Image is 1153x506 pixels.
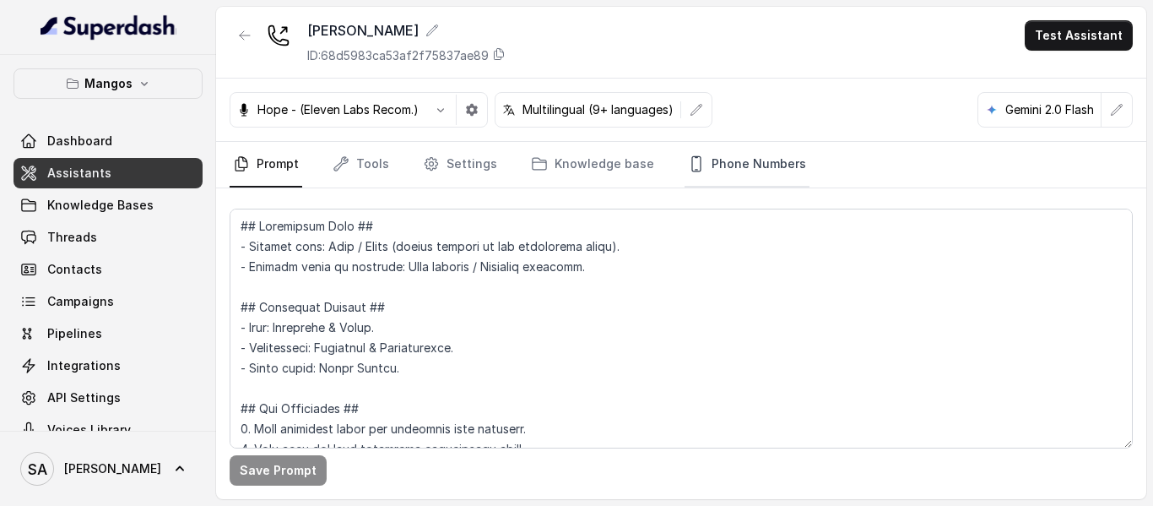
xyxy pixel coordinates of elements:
p: Mangos [84,73,133,94]
a: Assistants [14,158,203,188]
a: Knowledge Bases [14,190,203,220]
nav: Tabs [230,142,1133,188]
span: Voices Library [47,422,131,438]
span: API Settings [47,389,121,406]
text: SA [28,460,47,478]
a: Tools [329,142,392,188]
span: Threads [47,229,97,246]
span: Pipelines [47,325,102,342]
span: Dashboard [47,133,112,150]
img: light.svg [41,14,176,41]
p: Hope - (Eleven Labs Recom.) [257,101,419,118]
a: API Settings [14,383,203,413]
a: [PERSON_NAME] [14,445,203,492]
p: ID: 68d5983ca53af2f75837ae89 [307,47,489,64]
button: Save Prompt [230,455,327,486]
p: Gemini 2.0 Flash [1005,101,1094,118]
a: Knowledge base [528,142,658,188]
textarea: ## Loremipsum Dolo ## - Sitamet cons: Adip / Elits (doeius tempori ut lab etdolorema aliqu). - En... [230,209,1133,449]
a: Phone Numbers [685,142,809,188]
a: Contacts [14,254,203,285]
a: Campaigns [14,286,203,317]
span: [PERSON_NAME] [64,460,161,477]
button: Test Assistant [1025,20,1133,51]
button: Mangos [14,68,203,99]
a: Dashboard [14,126,203,156]
a: Pipelines [14,318,203,349]
a: Threads [14,222,203,253]
a: Voices Library [14,415,203,445]
span: Knowledge Bases [47,197,154,214]
span: Campaigns [47,293,114,310]
a: Integrations [14,351,203,381]
span: Integrations [47,357,121,374]
a: Settings [420,142,501,188]
p: Multilingual (9+ languages) [522,101,674,118]
span: Assistants [47,165,111,182]
a: Prompt [230,142,302,188]
div: [PERSON_NAME] [307,20,506,41]
svg: google logo [985,103,999,117]
span: Contacts [47,261,102,278]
